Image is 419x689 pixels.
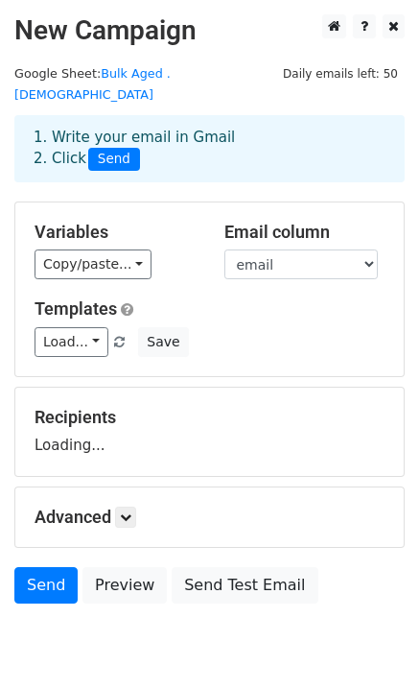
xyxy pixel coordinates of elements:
h5: Email column [224,222,385,243]
button: Save [138,327,188,357]
h5: Advanced [35,507,384,528]
span: Daily emails left: 50 [276,63,405,84]
h5: Variables [35,222,196,243]
div: Loading... [35,407,384,457]
h2: New Campaign [14,14,405,47]
h5: Recipients [35,407,384,428]
a: Bulk Aged .[DEMOGRAPHIC_DATA] [14,66,171,103]
a: Send Test Email [172,567,317,604]
a: Copy/paste... [35,249,151,279]
a: Load... [35,327,108,357]
a: Templates [35,298,117,319]
small: Google Sheet: [14,66,171,103]
a: Preview [82,567,167,604]
div: 1. Write your email in Gmail 2. Click [19,127,400,171]
span: Send [88,148,140,171]
a: Daily emails left: 50 [276,66,405,81]
a: Send [14,567,78,604]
